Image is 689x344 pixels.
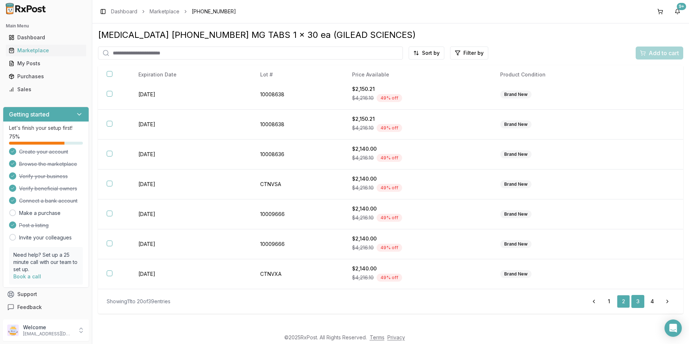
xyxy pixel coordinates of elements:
div: $2,150.21 [352,115,483,123]
a: Invite your colleagues [19,234,72,241]
div: $2,140.00 [352,265,483,272]
td: [DATE] [130,199,252,229]
td: 10008636 [252,140,343,169]
div: $2,140.00 [352,145,483,153]
a: 2 [617,295,630,308]
div: Brand New [500,240,532,248]
td: 10009666 [252,199,343,229]
button: Feedback [3,301,89,314]
button: Dashboard [3,32,89,43]
p: Let's finish your setup first! [9,124,83,132]
a: Go to next page [660,295,675,308]
td: 10008638 [252,80,343,110]
span: Connect a bank account [19,197,77,204]
div: Brand New [500,120,532,128]
a: 4 [646,295,659,308]
th: Lot # [252,65,343,84]
a: Dashboard [111,8,137,15]
th: Product Condition [492,65,629,84]
span: Filter by [463,49,484,57]
span: 75 % [9,133,20,140]
th: Expiration Date [130,65,252,84]
td: [DATE] [130,80,252,110]
span: Post a listing [19,222,49,229]
img: RxPost Logo [3,3,49,14]
span: $4,216.10 [352,184,374,191]
div: Brand New [500,150,532,158]
div: 49 % off [377,124,402,132]
a: 1 [603,295,615,308]
button: Marketplace [3,45,89,56]
div: Purchases [9,73,83,80]
div: Brand New [500,91,532,98]
span: Verify your business [19,173,68,180]
td: CTNVXA [252,259,343,289]
div: 49 % off [377,244,402,252]
a: 3 [631,295,644,308]
a: Purchases [6,70,86,83]
p: [EMAIL_ADDRESS][DOMAIN_NAME] [23,331,73,337]
p: Welcome [23,324,73,331]
div: Sales [9,86,83,93]
td: CTNVSA [252,169,343,199]
button: My Posts [3,58,89,69]
a: Make a purchase [19,210,61,217]
button: Filter by [450,47,488,59]
button: Support [3,288,89,301]
button: 9+ [672,6,683,17]
td: 10008638 [252,110,343,140]
span: Create your account [19,148,68,155]
a: My Posts [6,57,86,70]
div: 49 % off [377,154,402,162]
a: Dashboard [6,31,86,44]
div: Open Intercom Messenger [664,319,682,337]
span: $4,216.10 [352,244,374,251]
span: Verify beneficial owners [19,185,77,192]
a: Book a call [13,273,41,279]
span: Browse the marketplace [19,160,77,168]
span: [PHONE_NUMBER] [192,8,236,15]
span: Feedback [17,304,42,311]
button: Sales [3,84,89,95]
div: Dashboard [9,34,83,41]
td: [DATE] [130,140,252,169]
div: Brand New [500,270,532,278]
h3: Getting started [9,110,49,119]
button: Purchases [3,71,89,82]
div: Marketplace [9,47,83,54]
th: Price Available [343,65,492,84]
div: $2,140.00 [352,205,483,212]
span: Sort by [422,49,440,57]
span: $4,216.10 [352,214,374,221]
nav: breadcrumb [111,8,236,15]
td: [DATE] [130,229,252,259]
a: Terms [370,334,384,340]
span: $4,216.10 [352,94,374,102]
p: Need help? Set up a 25 minute call with our team to set up. [13,251,79,273]
div: Showing 11 to 20 of 39 entries [107,298,170,305]
span: $4,216.10 [352,274,374,281]
td: [DATE] [130,110,252,140]
div: 49 % off [377,94,402,102]
nav: pagination [587,295,675,308]
td: [DATE] [130,169,252,199]
span: $4,216.10 [352,124,374,132]
td: 10009666 [252,229,343,259]
a: Go to previous page [587,295,601,308]
td: [DATE] [130,259,252,289]
span: $4,216.10 [352,154,374,162]
a: Sales [6,83,86,96]
a: Marketplace [6,44,86,57]
div: 49 % off [377,214,402,222]
div: Brand New [500,210,532,218]
a: Privacy [387,334,405,340]
div: [MEDICAL_DATA] [PHONE_NUMBER] MG TABS 1 x 30 ea (GILEAD SCIENCES) [98,29,683,41]
h2: Main Menu [6,23,86,29]
div: $2,140.00 [352,235,483,242]
img: User avatar [7,325,19,336]
div: 9+ [677,3,686,10]
button: Sort by [409,47,444,59]
div: $2,150.21 [352,85,483,93]
div: My Posts [9,60,83,67]
a: Marketplace [150,8,179,15]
